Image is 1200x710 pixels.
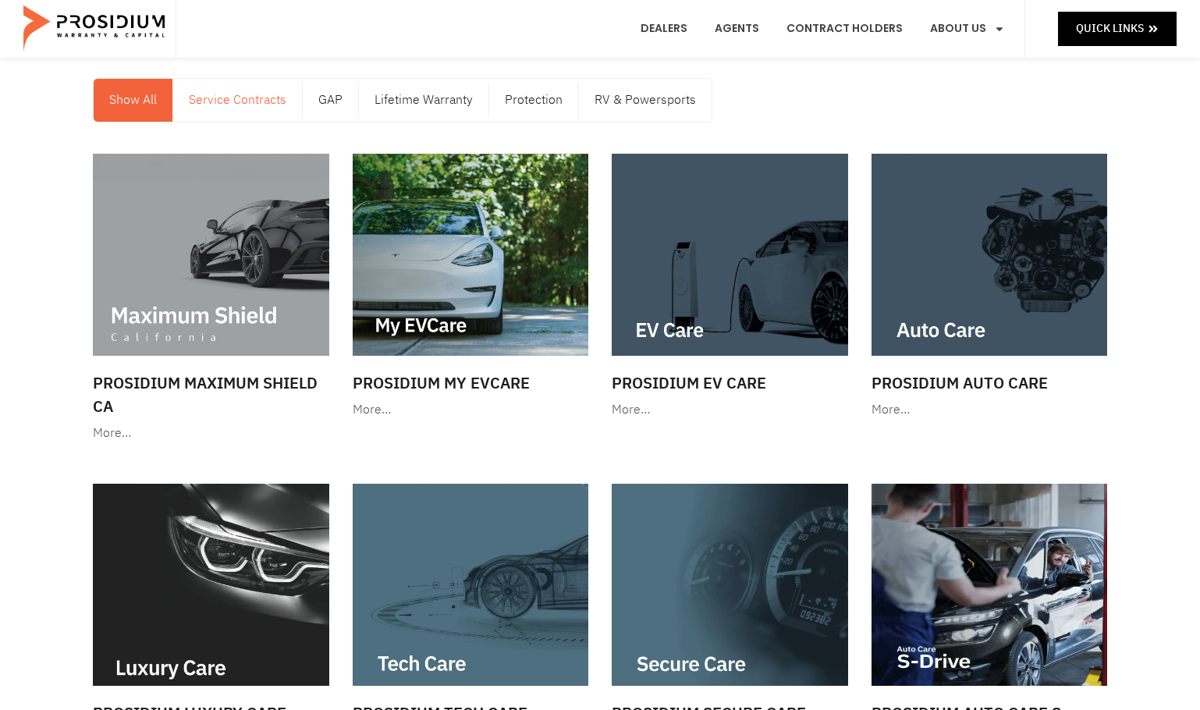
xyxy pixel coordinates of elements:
h3: Prosidium My EVCare [353,371,589,395]
a: Prosidium Maximum Shield CA More… [85,146,337,453]
h3: Prosidium EV Care [612,371,848,395]
a: RV & Powersports [579,79,712,122]
a: Show All [94,79,172,122]
a: Prosidium My EVCare More… [345,146,597,429]
h3: Prosidium Auto Care [872,371,1108,395]
div: More… [872,399,1108,421]
a: Lifetime Warranty [359,79,488,122]
a: Prosidium EV Care More… [604,146,856,429]
div: More… [612,399,848,421]
a: GAP [303,79,358,122]
a: Protection [489,79,578,122]
nav: Menu [94,79,712,122]
a: Prosidium Auto Care More… [864,146,1116,429]
div: More… [93,422,329,445]
span: Quick Links [1076,19,1144,38]
a: Service Contracts [173,79,302,122]
h3: Prosidium Maximum Shield CA [93,371,329,418]
a: Quick Links [1058,12,1177,45]
div: More… [353,399,589,421]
